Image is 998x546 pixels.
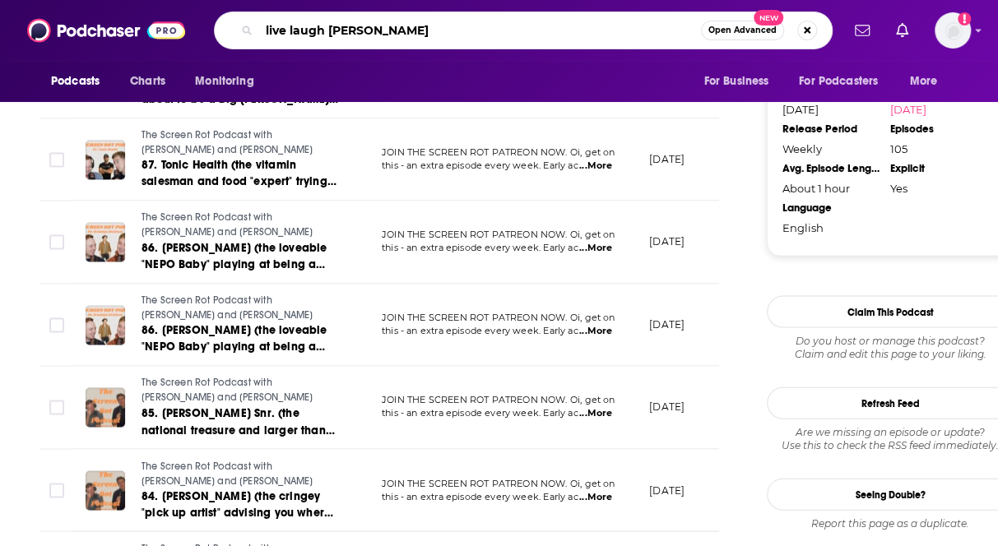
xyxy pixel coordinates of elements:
[142,158,339,191] a: 87. Tonic Health (the vitamin salesman and food "expert" trying to stop us eating almost everything)
[142,377,339,405] a: The Screen Rot Podcast with [PERSON_NAME] and [PERSON_NAME]
[649,235,685,249] p: [DATE]
[799,70,878,93] span: For Podcasters
[889,16,915,44] a: Show notifications dropdown
[649,484,685,497] p: [DATE]
[49,318,64,333] span: Toggle select row
[142,488,339,521] a: 84. [PERSON_NAME] (the cringey "pick up artist" advising you where lust lives)
[848,16,876,44] a: Show notifications dropdown
[382,408,578,419] span: this - an extra episode every week. Early ac
[142,295,313,322] span: The Screen Rot Podcast with [PERSON_NAME] and [PERSON_NAME]
[579,491,612,504] span: ...More
[788,66,902,97] button: open menu
[39,66,121,97] button: open menu
[579,243,612,256] span: ...More
[782,123,880,136] div: Release Period
[142,407,335,470] span: 85. [PERSON_NAME] Snr. (the national treasure and larger than life character offering us all swee...
[782,221,880,234] div: English
[890,123,987,136] div: Episodes
[692,66,789,97] button: open menu
[782,142,880,155] div: Weekly
[890,162,987,175] div: Explicit
[259,17,701,44] input: Search podcasts, credits, & more...
[130,70,165,93] span: Charts
[51,70,100,93] span: Podcasts
[958,12,971,25] svg: Add a profile image
[382,147,615,159] span: JOIN THE SCREEN ROT PATREON NOW⁠. Oi, get on
[649,153,685,167] p: [DATE]
[890,182,987,195] div: Yes
[890,142,987,155] div: 105
[579,160,612,174] span: ...More
[579,326,612,339] span: ...More
[142,242,327,289] span: 86. [PERSON_NAME] (the loveable "NEPO Baby" playing at being a chef / photographer)
[382,395,615,406] span: JOIN THE SCREEN ROT PATREON NOW⁠. Oi, get on
[703,70,768,93] span: For Business
[935,12,971,49] span: Logged in as Naomiumusic
[142,159,337,206] span: 87. Tonic Health (the vitamin salesman and food "expert" trying to stop us eating almost everything)
[142,212,313,238] span: The Screen Rot Podcast with [PERSON_NAME] and [PERSON_NAME]
[382,312,615,324] span: JOIN THE SCREEN ROT PATREON NOW⁠. Oi, get on
[898,66,959,97] button: open menu
[708,26,777,35] span: Open Advanced
[142,294,339,323] a: The Screen Rot Podcast with [PERSON_NAME] and [PERSON_NAME]
[183,66,275,97] button: open menu
[142,324,327,371] span: 86. [PERSON_NAME] (the loveable "NEPO Baby" playing at being a chef / photographer)
[142,406,339,439] a: 85. [PERSON_NAME] Snr. (the national treasure and larger than life character offering us all swee...
[142,377,313,404] span: The Screen Rot Podcast with [PERSON_NAME] and [PERSON_NAME]
[649,318,685,332] p: [DATE]
[142,241,339,274] a: 86. [PERSON_NAME] (the loveable "NEPO Baby" playing at being a chef / photographer)
[382,229,615,241] span: JOIN THE SCREEN ROT PATREON NOW⁠. Oi, get on
[910,70,938,93] span: More
[142,460,339,488] a: The Screen Rot Podcast with [PERSON_NAME] and [PERSON_NAME]
[701,21,784,40] button: Open AdvancedNew
[382,478,615,489] span: JOIN THE SCREEN ROT PATREON NOW⁠. Oi, get on
[142,460,313,487] span: The Screen Rot Podcast with [PERSON_NAME] and [PERSON_NAME]
[142,489,333,536] span: 84. [PERSON_NAME] (the cringey "pick up artist" advising you where lust lives)
[579,408,612,421] span: ...More
[49,400,64,415] span: Toggle select row
[382,491,578,502] span: this - an extra episode every week. Early ac
[782,162,880,175] div: Avg. Episode Length
[782,201,880,215] div: Language
[142,130,313,156] span: The Screen Rot Podcast with [PERSON_NAME] and [PERSON_NAME]
[27,15,185,46] img: Podchaser - Follow, Share and Rate Podcasts
[382,243,578,254] span: this - an extra episode every week. Early ac
[382,326,578,337] span: this - an extra episode every week. Early ac
[142,323,339,356] a: 86. [PERSON_NAME] (the loveable "NEPO Baby" playing at being a chef / photographer)
[214,12,833,49] div: Search podcasts, credits, & more...
[382,160,578,172] span: this - an extra episode every week. Early ac
[142,211,339,240] a: The Screen Rot Podcast with [PERSON_NAME] and [PERSON_NAME]
[49,484,64,498] span: Toggle select row
[649,400,685,414] p: [DATE]
[890,103,987,116] a: [DATE]
[782,182,880,195] div: About 1 hour
[782,103,880,116] div: [DATE]
[935,12,971,49] img: User Profile
[119,66,175,97] a: Charts
[935,12,971,49] button: Show profile menu
[195,70,253,93] span: Monitoring
[142,129,339,158] a: The Screen Rot Podcast with [PERSON_NAME] and [PERSON_NAME]
[49,235,64,250] span: Toggle select row
[49,153,64,168] span: Toggle select row
[754,10,783,25] span: New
